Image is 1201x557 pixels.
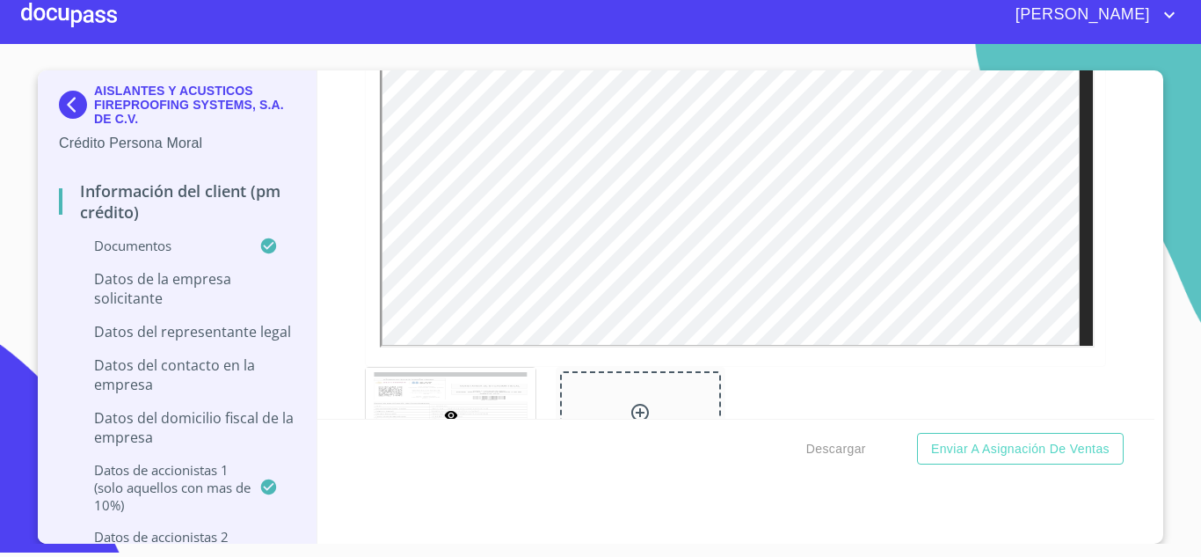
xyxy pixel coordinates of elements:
[917,433,1124,465] button: Enviar a Asignación de Ventas
[59,269,295,308] p: Datos de la empresa solicitante
[59,322,295,341] p: Datos del representante legal
[59,237,259,254] p: Documentos
[59,180,295,223] p: Información del Client (PM crédito)
[1002,1,1159,29] span: [PERSON_NAME]
[59,91,94,119] img: Docupass spot blue
[59,461,259,514] p: Datos de accionistas 1 (solo aquellos con mas de 10%)
[799,433,873,465] button: Descargar
[59,355,295,394] p: Datos del contacto en la empresa
[806,438,866,460] span: Descargar
[59,133,295,154] p: Crédito Persona Moral
[931,438,1110,460] span: Enviar a Asignación de Ventas
[94,84,295,126] p: AISLANTES Y ACUSTICOS FIREPROOFING SYSTEMS, S.A. DE C.V.
[59,84,295,133] div: AISLANTES Y ACUSTICOS FIREPROOFING SYSTEMS, S.A. DE C.V.
[59,408,295,447] p: Datos del domicilio fiscal de la empresa
[1002,1,1180,29] button: account of current user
